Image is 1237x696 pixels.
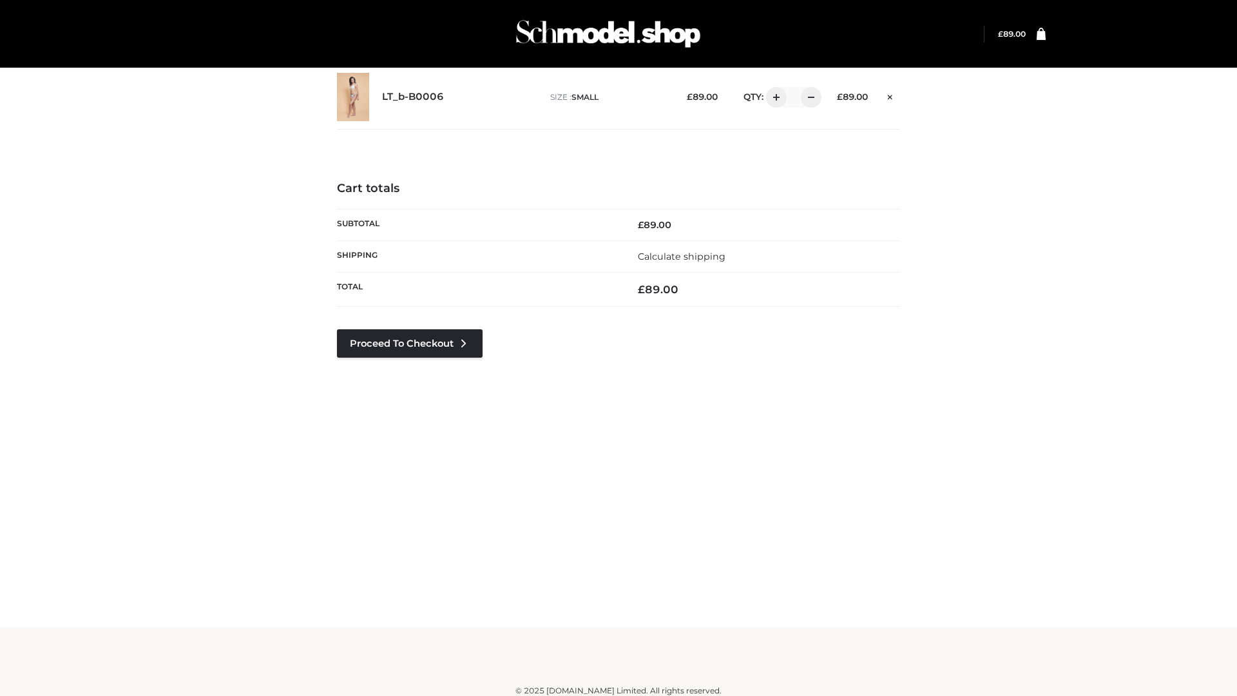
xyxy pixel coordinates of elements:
div: QTY: [731,87,817,108]
bdi: 89.00 [638,283,678,296]
bdi: 89.00 [837,92,868,102]
h4: Cart totals [337,182,900,196]
bdi: 89.00 [638,219,671,231]
a: £89.00 [998,29,1026,39]
span: £ [998,29,1003,39]
span: £ [638,283,645,296]
bdi: 89.00 [998,29,1026,39]
a: LT_b-B0006 [382,91,444,103]
img: Schmodel Admin 964 [512,8,705,59]
span: £ [638,219,644,231]
span: £ [687,92,693,102]
span: SMALL [571,92,599,102]
span: £ [837,92,843,102]
th: Subtotal [337,209,618,240]
p: size : [550,92,667,103]
a: Remove this item [881,87,900,104]
a: Proceed to Checkout [337,329,483,358]
bdi: 89.00 [687,92,718,102]
th: Shipping [337,240,618,272]
a: Calculate shipping [638,251,725,262]
th: Total [337,273,618,307]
